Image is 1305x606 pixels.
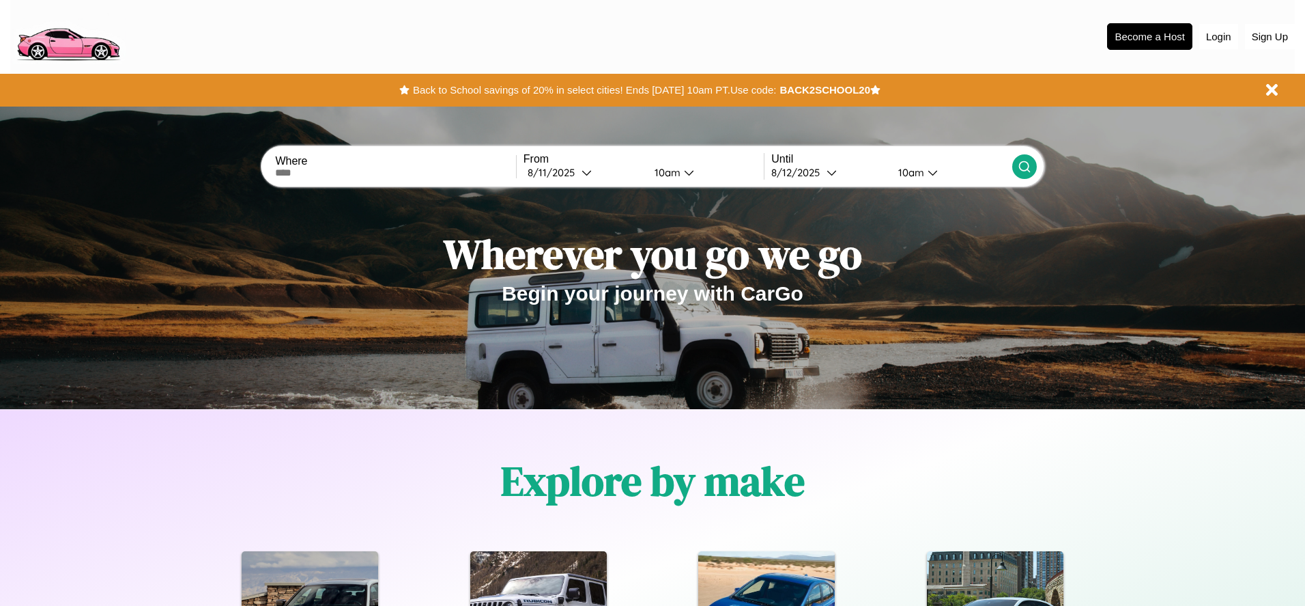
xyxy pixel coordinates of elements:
button: Back to School savings of 20% in select cities! Ends [DATE] 10am PT.Use code: [410,81,779,100]
label: Where [275,155,515,167]
button: Login [1199,24,1238,49]
div: 10am [891,166,928,179]
button: 10am [644,165,764,180]
b: BACK2SCHOOL20 [779,84,870,96]
button: Become a Host [1107,23,1192,50]
button: Sign Up [1245,24,1295,49]
h1: Explore by make [501,453,805,509]
label: Until [771,153,1012,165]
button: 10am [887,165,1012,180]
div: 8 / 12 / 2025 [771,166,827,179]
label: From [524,153,764,165]
img: logo [10,7,126,64]
div: 8 / 11 / 2025 [528,166,582,179]
button: 8/11/2025 [524,165,644,180]
div: 10am [648,166,684,179]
